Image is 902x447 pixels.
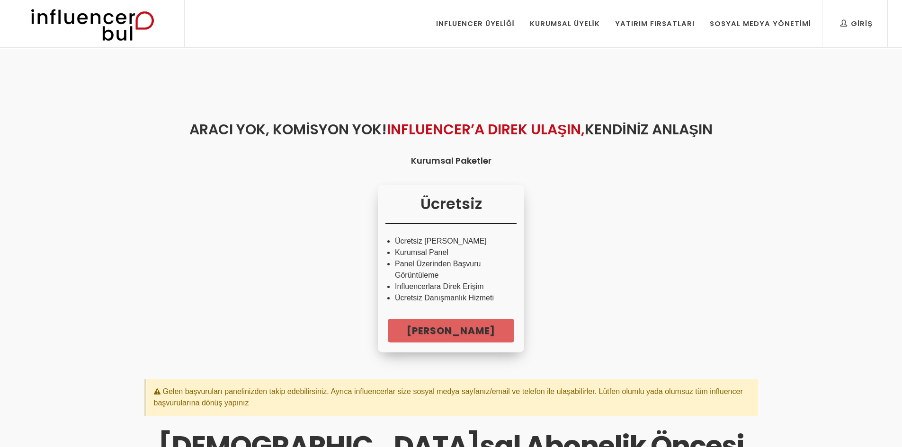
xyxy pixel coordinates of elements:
div: Giriş [840,18,873,29]
li: Kurumsal Panel [395,247,507,258]
div: Influencer Üyeliği [436,18,515,29]
h3: Ücretsiz [385,193,517,224]
div: Kurumsal Üyelik [530,18,600,29]
div: Gelen başvuruları panelinizden takip edebilirsiniz. Ayrıca influencerlar size sosyal medya sayfan... [146,379,758,416]
h4: Kurumsal Paketler [144,154,758,167]
span: INFLUENCER’A DIREK ULAŞIN, [387,119,585,140]
li: Panel Üzerinden Başvuru Görüntüleme [395,258,507,281]
li: Influencerlara Direk Erişim [395,281,507,292]
div: Yatırım Fırsatları [615,18,695,29]
li: Ücretsiz Danışmanlık Hizmeti [395,292,507,304]
li: Ücretsiz [PERSON_NAME] [395,236,507,247]
h2: ARACI YOK, KOMİSYON YOK! KENDİNİZ ANLAŞIN [144,119,758,140]
a: [PERSON_NAME] [388,319,514,342]
div: Sosyal Medya Yönetimi [710,18,811,29]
